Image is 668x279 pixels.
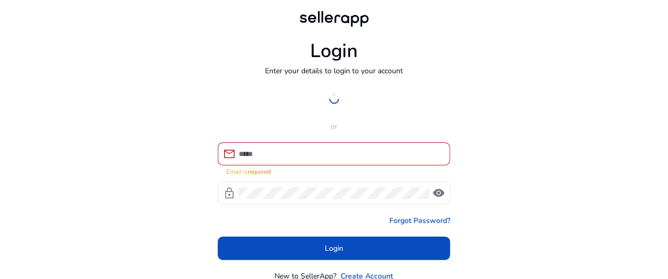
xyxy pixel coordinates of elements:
button: Login [218,237,450,260]
span: Login [325,243,343,254]
span: mail [223,148,236,160]
strong: required [248,168,271,176]
h1: Login [310,40,358,62]
span: visibility [432,187,445,199]
span: lock [223,187,236,199]
a: Forgot Password? [389,215,450,226]
p: or [218,121,450,132]
p: Enter your details to login to your account [265,65,403,76]
mat-error: Email is [226,165,442,176]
